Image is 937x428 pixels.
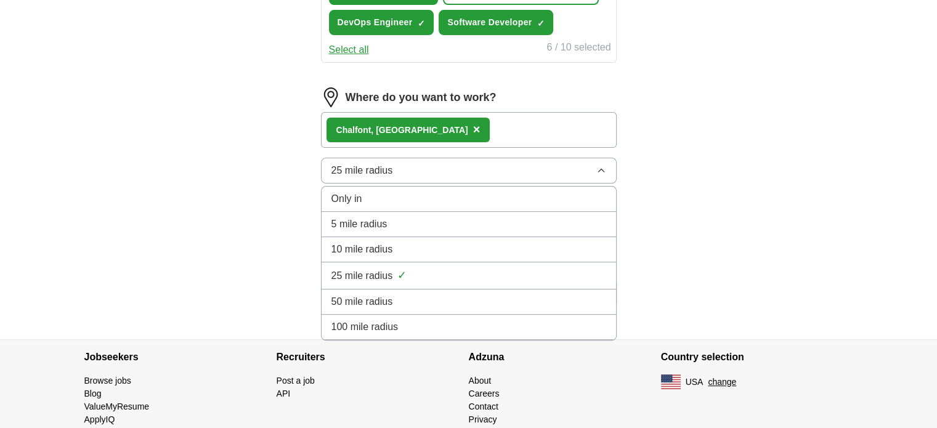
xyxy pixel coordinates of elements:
[397,267,407,284] span: ✓
[469,402,498,411] a: Contact
[329,42,369,57] button: Select all
[331,294,393,309] span: 50 mile radius
[84,376,131,386] a: Browse jobs
[331,269,393,283] span: 25 mile radius
[84,402,150,411] a: ValueMyResume
[469,414,497,424] a: Privacy
[277,376,315,386] a: Post a job
[469,376,492,386] a: About
[346,89,497,106] label: Where do you want to work?
[708,376,736,389] button: change
[469,389,500,398] a: Careers
[84,414,115,424] a: ApplyIQ
[321,87,341,107] img: location.png
[331,320,399,334] span: 100 mile radius
[447,16,532,29] span: Software Developer
[661,340,853,374] h4: Country selection
[331,192,362,206] span: Only in
[537,18,544,28] span: ✓
[473,121,481,139] button: ×
[546,40,610,57] div: 6 / 10 selected
[84,389,102,398] a: Blog
[331,242,393,257] span: 10 mile radius
[336,124,468,137] div: , [GEOGRAPHIC_DATA]
[417,18,424,28] span: ✓
[321,158,617,184] button: 25 mile radius
[277,389,291,398] a: API
[338,16,413,29] span: DevOps Engineer
[661,374,681,389] img: US flag
[336,125,371,135] strong: Chalfont
[439,10,553,35] button: Software Developer✓
[331,217,387,232] span: 5 mile radius
[329,10,434,35] button: DevOps Engineer✓
[331,163,393,178] span: 25 mile radius
[473,123,481,136] span: ×
[686,376,704,389] span: USA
